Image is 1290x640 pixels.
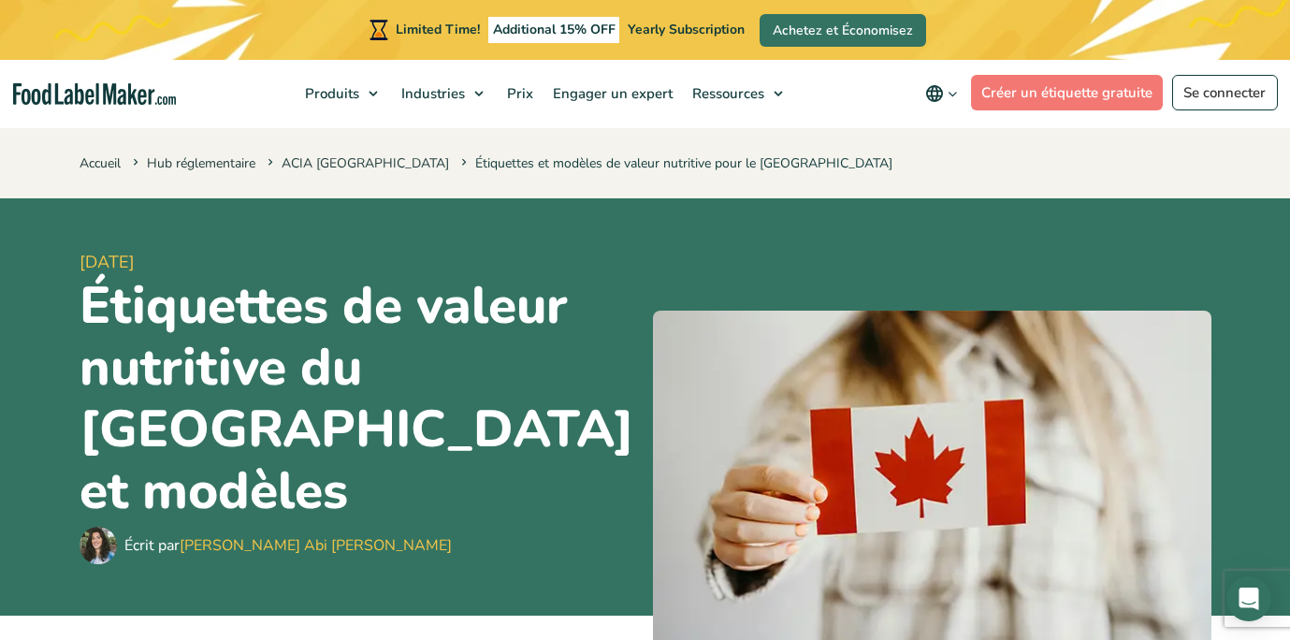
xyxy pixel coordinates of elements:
[396,84,467,103] span: Industries
[392,60,493,127] a: Industries
[760,14,926,47] a: Achetez et Économisez
[124,534,452,557] div: Écrit par
[488,17,620,43] span: Additional 15% OFF
[396,21,480,38] span: Limited Time!
[296,60,387,127] a: Produits
[180,535,452,556] a: [PERSON_NAME] Abi [PERSON_NAME]
[147,154,255,172] a: Hub réglementaire
[687,84,766,103] span: Ressources
[971,75,1164,110] a: Créer un étiquette gratuite
[1172,75,1278,110] a: Se connecter
[501,84,535,103] span: Prix
[80,250,638,275] span: [DATE]
[683,60,792,127] a: Ressources
[544,60,678,127] a: Engager un expert
[80,527,117,564] img: Maria Abi Hanna - Étiquetage alimentaire
[547,84,674,103] span: Engager un expert
[498,60,539,127] a: Prix
[80,275,638,522] h1: Étiquettes de valeur nutritive du [GEOGRAPHIC_DATA] et modèles
[457,154,892,172] span: Étiquettes et modèles de valeur nutritive pour le [GEOGRAPHIC_DATA]
[282,154,449,172] a: ACIA [GEOGRAPHIC_DATA]
[80,154,121,172] a: Accueil
[1226,576,1271,621] div: Open Intercom Messenger
[628,21,745,38] span: Yearly Subscription
[299,84,361,103] span: Produits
